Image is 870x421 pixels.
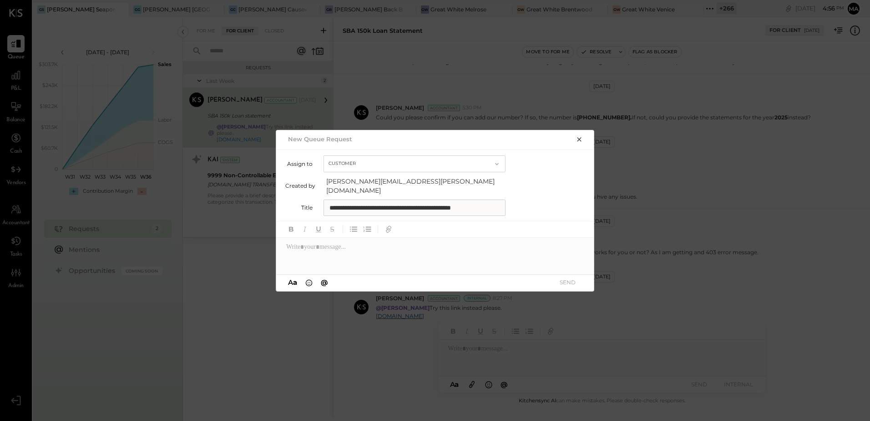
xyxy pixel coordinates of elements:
[285,182,315,189] label: Created by
[285,160,313,167] label: Assign to
[285,277,300,288] button: Aa
[326,177,508,195] span: [PERSON_NAME][EMAIL_ADDRESS][PERSON_NAME][DOMAIN_NAME]
[293,278,297,287] span: a
[361,223,373,235] button: Ordered List
[549,276,586,288] button: SEND
[326,223,338,235] button: Strikethrough
[285,223,297,235] button: Bold
[285,204,313,211] label: Title
[348,223,359,235] button: Unordered List
[324,155,506,172] button: Customer
[299,223,311,235] button: Italic
[383,223,395,235] button: Add URL
[318,277,331,288] button: @
[313,223,324,235] button: Underline
[321,278,328,287] span: @
[288,135,352,143] h2: New Queue Request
